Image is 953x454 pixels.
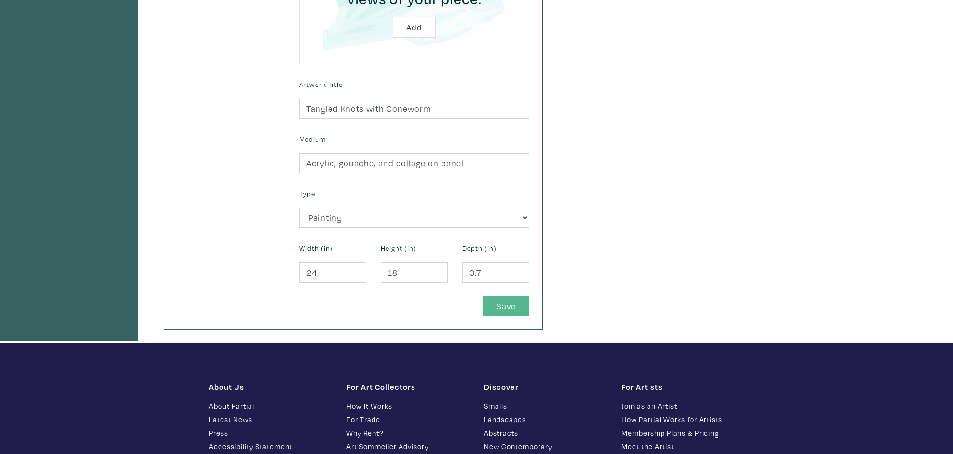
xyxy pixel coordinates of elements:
[299,153,529,174] input: Ex. Acrylic on canvas, giclee on photo paper
[484,400,607,411] a: Smalls
[622,427,745,439] a: Membership Plans & Pricing
[299,134,326,144] label: Medium
[484,441,607,452] a: New Contemporary
[622,382,745,392] h1: For Artists
[346,414,470,425] a: For Trade
[462,262,529,283] input: (optional)
[346,427,470,439] a: Why Rent?
[622,414,745,425] a: How Partial Works for Artists
[299,79,343,90] label: Artwork Title
[209,414,332,425] a: Latest News
[346,441,470,452] a: Art Sommelier Advisory
[346,382,470,392] h1: For Art Collectors
[299,188,315,199] label: Type
[484,382,607,392] h1: Discover
[209,382,332,392] h1: About Us
[484,414,607,425] a: Landscapes
[462,243,497,254] label: Depth (in)
[299,243,333,254] label: Width (in)
[622,400,745,411] a: Join as an Artist
[346,400,470,411] a: How It Works
[484,427,607,439] a: Abstracts
[209,441,332,452] a: Accessibility Statement
[209,427,332,439] a: Press
[622,441,745,452] a: Meet the Artist
[381,243,416,254] label: Height (in)
[209,400,332,411] a: About Partial
[483,296,529,316] button: Save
